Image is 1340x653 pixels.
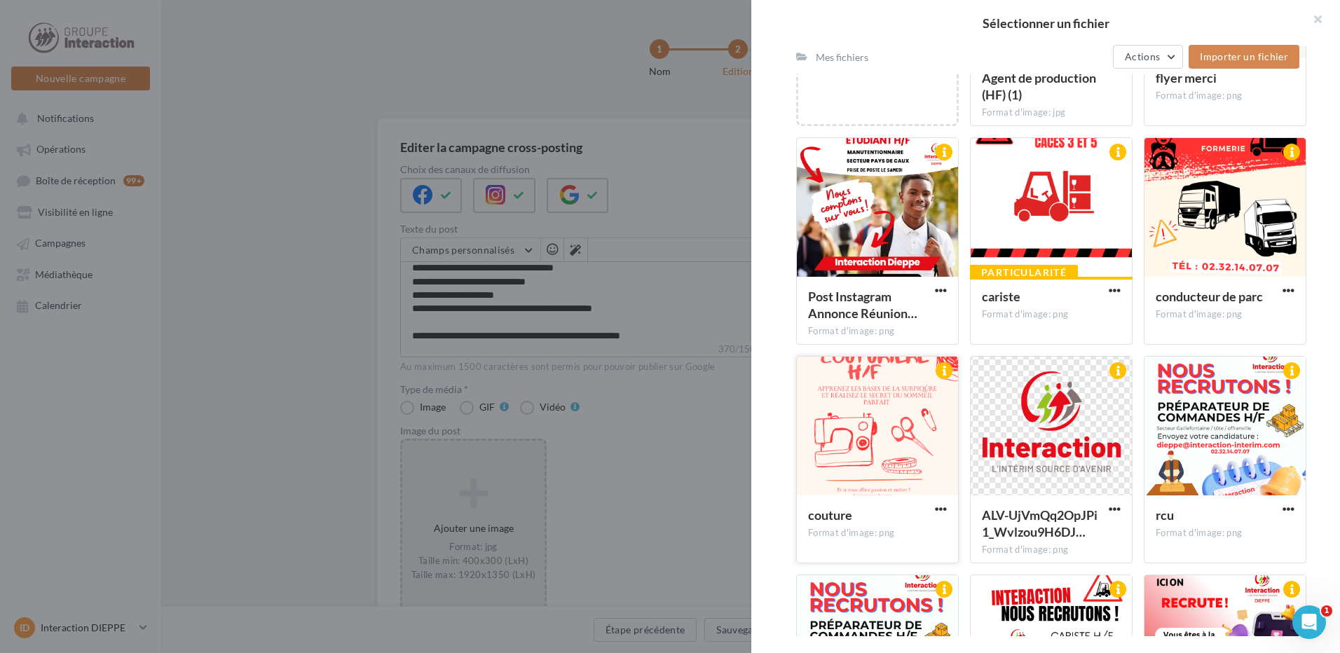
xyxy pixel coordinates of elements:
[982,289,1020,304] span: cariste
[808,527,947,539] div: Format d'image: png
[1156,527,1294,539] div: Format d'image: png
[1156,308,1294,321] div: Format d'image: png
[1156,289,1263,304] span: conducteur de parc
[1125,50,1160,62] span: Actions
[816,50,868,64] div: Mes fichiers
[808,507,852,523] span: couture
[1200,50,1288,62] span: Importer un fichier
[1156,90,1294,102] div: Format d'image: png
[1321,605,1332,617] span: 1
[982,308,1121,321] div: Format d'image: png
[1156,507,1174,523] span: rcu
[774,17,1318,29] h2: Sélectionner un fichier
[1113,45,1183,69] button: Actions
[808,325,947,338] div: Format d'image: png
[1189,45,1299,69] button: Importer un fichier
[808,289,917,321] span: Post Instagram Annonce Réunion d'Information Rentrée Scolaire Simple Moderne Coloré
[1156,70,1217,85] span: flyer merci
[1292,605,1326,639] iframe: Intercom live chat
[982,106,1121,119] div: Format d'image: jpg
[982,544,1121,556] div: Format d'image: png
[970,265,1078,280] div: Particularité
[982,507,1098,539] span: ALV-UjVmQq2OpJPi1_Wvlzou9H6DJ79SXBC-IfPkrN8fSC1Ly5LtLEY5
